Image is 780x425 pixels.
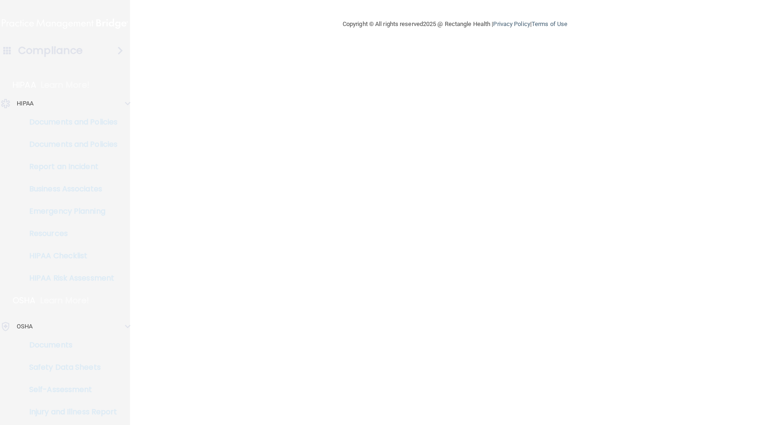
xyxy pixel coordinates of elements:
a: Terms of Use [532,20,567,27]
p: HIPAA Risk Assessment [6,274,133,283]
p: Injury and Illness Report [6,407,133,417]
p: Self-Assessment [6,385,133,394]
div: Copyright © All rights reserved 2025 @ Rectangle Health | | [286,9,624,39]
p: Business Associates [6,184,133,194]
p: HIPAA [13,79,36,91]
p: Report an Incident [6,162,133,171]
img: PMB logo [2,14,128,33]
p: Resources [6,229,133,238]
h4: Compliance [18,44,83,57]
p: Documents and Policies [6,118,133,127]
p: HIPAA Checklist [6,251,133,261]
a: Privacy Policy [493,20,530,27]
p: Documents [6,340,133,350]
p: Learn More! [40,295,90,306]
p: Learn More! [41,79,90,91]
p: Emergency Planning [6,207,133,216]
p: Documents and Policies [6,140,133,149]
p: OSHA [13,295,36,306]
p: HIPAA [17,98,34,109]
p: OSHA [17,321,32,332]
p: Safety Data Sheets [6,363,133,372]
